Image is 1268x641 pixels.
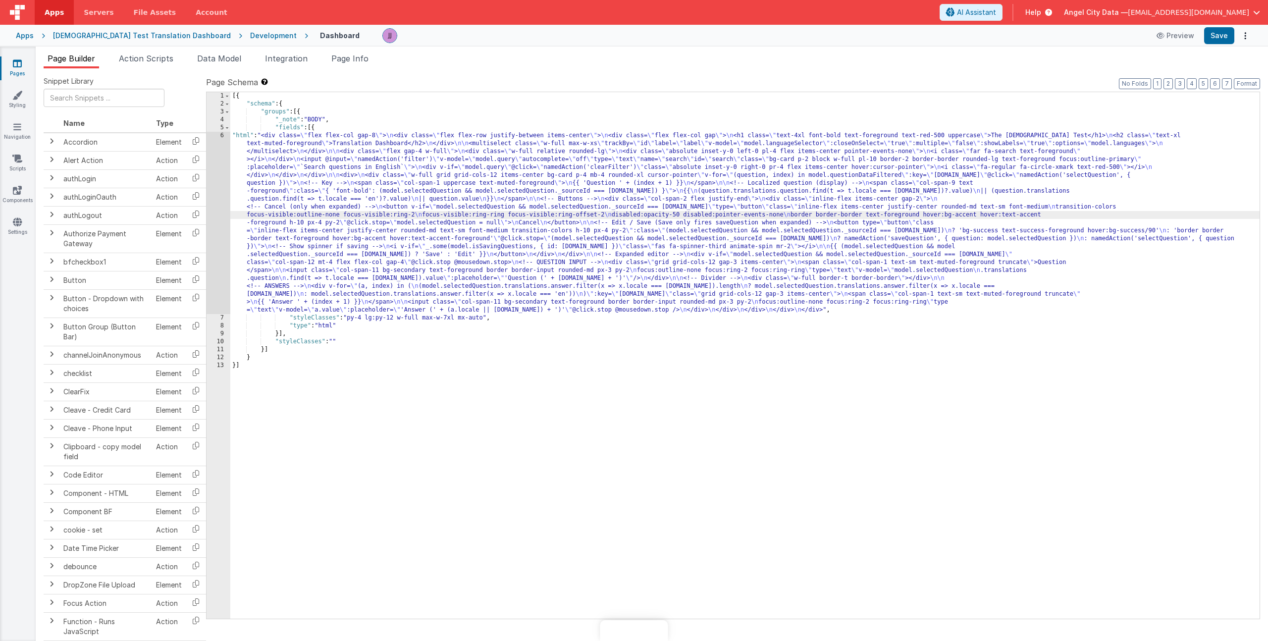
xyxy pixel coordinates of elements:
td: Action [152,437,186,466]
td: Element [152,318,186,346]
td: Element [152,466,186,484]
td: Focus Action [59,594,152,612]
td: Element [152,364,186,382]
td: Element [152,502,186,521]
span: Action Scripts [119,53,173,63]
td: Element [152,133,186,152]
span: Page Info [331,53,369,63]
div: 3 [207,108,230,116]
span: [EMAIL_ADDRESS][DOMAIN_NAME] [1128,7,1249,17]
td: Element [152,401,186,419]
button: Options [1238,29,1252,43]
td: cookie - set [59,521,152,539]
td: authLogin [59,169,152,188]
img: a41cce6c0a0b39deac5cad64cb9bd16a [383,29,397,43]
div: 8 [207,322,230,330]
td: Date Time Picker [59,539,152,557]
div: 1 [207,92,230,100]
td: Accordion [59,133,152,152]
div: 5 [207,124,230,132]
button: 5 [1199,78,1208,89]
div: Development [250,31,297,41]
div: 7 [207,314,230,322]
button: 1 [1153,78,1162,89]
td: Element [152,419,186,437]
td: Cleave - Phone Input [59,419,152,437]
span: Servers [84,7,113,17]
h4: Dashboard [320,32,360,39]
span: Data Model [197,53,241,63]
td: Action [152,612,186,641]
span: AI Assistant [957,7,996,17]
td: Button Group (Button Bar) [59,318,152,346]
span: Apps [45,7,64,17]
td: authLogout [59,206,152,224]
button: Preview [1151,28,1200,44]
span: Angel City Data — [1064,7,1128,17]
div: 12 [207,354,230,362]
td: ClearFix [59,382,152,401]
td: Button [59,271,152,289]
td: Element [152,382,186,401]
td: Component BF [59,502,152,521]
div: 13 [207,362,230,370]
td: Action [152,521,186,539]
td: bfcheckbox1 [59,253,152,271]
span: Name [63,119,85,127]
td: Action [152,557,186,576]
button: No Folds [1119,78,1151,89]
button: Angel City Data — [EMAIL_ADDRESS][DOMAIN_NAME] [1064,7,1260,17]
button: 3 [1175,78,1185,89]
td: Function - Runs JavaScript [59,612,152,641]
div: 11 [207,346,230,354]
button: 7 [1222,78,1232,89]
span: Type [156,119,173,127]
td: Component - HTML [59,484,152,502]
td: Action [152,346,186,364]
td: Cleave - Credit Card [59,401,152,419]
button: 2 [1163,78,1173,89]
span: Snippet Library [44,76,94,86]
td: Authorize Payment Gateway [59,224,152,253]
td: channelJoinAnonymous [59,346,152,364]
td: checklist [59,364,152,382]
td: Element [152,224,186,253]
td: Element [152,289,186,318]
span: Page Builder [48,53,95,63]
td: Element [152,253,186,271]
div: 4 [207,116,230,124]
td: Clipboard - copy model field [59,437,152,466]
span: Integration [265,53,308,63]
div: 10 [207,338,230,346]
input: Search Snippets ... [44,89,164,107]
td: Action [152,169,186,188]
td: Action [152,188,186,206]
td: authLoginOauth [59,188,152,206]
div: 2 [207,100,230,108]
td: Button - Dropdown with choices [59,289,152,318]
button: Format [1234,78,1260,89]
td: Element [152,271,186,289]
td: Action [152,594,186,612]
td: Element [152,576,186,594]
div: 6 [207,132,230,314]
td: Element [152,484,186,502]
iframe: Marker.io feedback button [600,620,668,641]
td: Element [152,539,186,557]
td: Action [152,151,186,169]
button: 4 [1187,78,1197,89]
td: Alert Action [59,151,152,169]
button: AI Assistant [940,4,1003,21]
div: Apps [16,31,34,41]
span: Page Schema [206,76,258,88]
span: File Assets [134,7,176,17]
div: 9 [207,330,230,338]
div: [DEMOGRAPHIC_DATA] Test Translation Dashboard [53,31,231,41]
td: debounce [59,557,152,576]
button: Save [1204,27,1234,44]
button: 6 [1210,78,1220,89]
span: Help [1025,7,1041,17]
td: DropZone File Upload [59,576,152,594]
td: Code Editor [59,466,152,484]
td: Action [152,206,186,224]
